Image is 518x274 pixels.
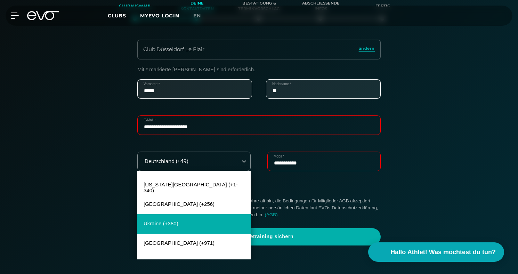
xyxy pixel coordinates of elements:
[368,242,504,262] button: Hallo Athlet! Was möchtest du tun?
[137,66,381,72] p: Mit * markierte [PERSON_NAME] sind erforderlich.
[108,12,140,19] a: Clubs
[143,46,204,54] div: Club : Düsseldorf Le Flair
[390,248,496,257] span: Hallo Athlet! Was möchtest du tun?
[137,253,251,273] div: Uruguay (+598)
[153,198,381,218] label: Hiermit bestätige ich, dass ich mindestens 18 Jahre alt bin, die Bedingungen für Mitglieder AGB a...
[108,13,126,19] span: Clubs
[359,46,375,51] span: ändern
[265,212,278,217] a: (AGB)
[137,214,251,234] div: Ukraine (+380)
[154,233,364,240] span: Mein Probetraining sichern
[193,13,201,19] span: en
[359,46,375,54] a: ändern
[137,228,381,245] a: Mein Probetraining sichern
[137,195,251,214] div: [GEOGRAPHIC_DATA] (+256)
[140,13,179,19] a: MYEVO LOGIN
[193,12,209,20] a: en
[137,175,251,195] div: [US_STATE][GEOGRAPHIC_DATA] (+1-340)
[137,234,251,253] div: [GEOGRAPHIC_DATA] (+971)
[138,158,233,164] div: Deutschland (+49)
